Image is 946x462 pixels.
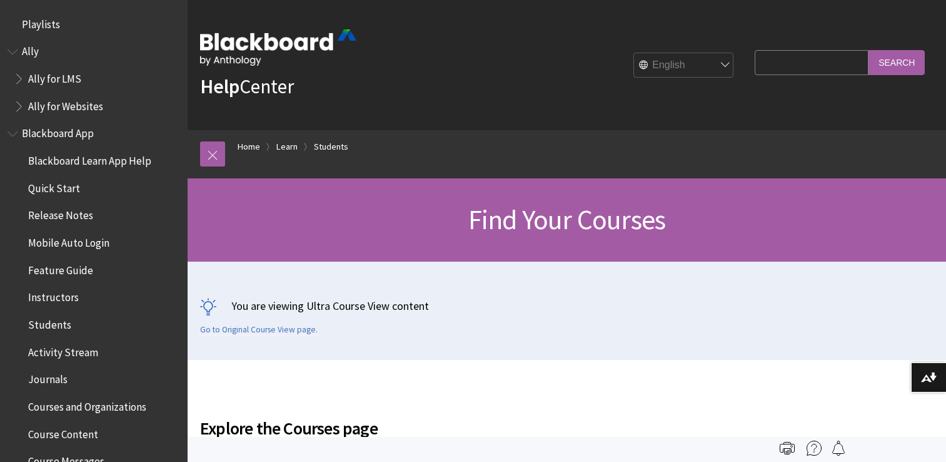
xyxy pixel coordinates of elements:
[22,14,60,31] span: Playlists
[28,150,151,167] span: Blackboard Learn App Help
[28,96,103,113] span: Ally for Websites
[8,41,180,117] nav: Book outline for Anthology Ally Help
[28,260,93,277] span: Feature Guide
[276,139,298,155] a: Learn
[28,424,98,441] span: Course Content
[22,123,94,140] span: Blackboard App
[200,415,748,441] span: Explore the Courses page
[28,178,80,195] span: Quick Start
[868,50,925,74] input: Search
[780,441,795,456] img: Print
[200,74,239,99] strong: Help
[22,41,39,58] span: Ally
[28,342,98,359] span: Activity Stream
[468,202,665,237] span: Find Your Courses
[28,396,146,413] span: Courses and Organizations
[200,324,318,336] a: Go to Original Course View page.
[200,29,356,66] img: Blackboard by Anthology
[28,369,68,386] span: Journals
[8,14,180,35] nav: Book outline for Playlists
[28,205,93,222] span: Release Notes
[831,441,846,456] img: Follow this page
[200,74,294,99] a: HelpCenter
[634,53,734,78] select: Site Language Selector
[28,314,71,331] span: Students
[807,441,822,456] img: More help
[28,287,79,304] span: Instructors
[28,68,81,85] span: Ally for LMS
[314,139,348,155] a: Students
[28,232,109,249] span: Mobile Auto Login
[238,139,260,155] a: Home
[200,298,933,314] p: You are viewing Ultra Course View content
